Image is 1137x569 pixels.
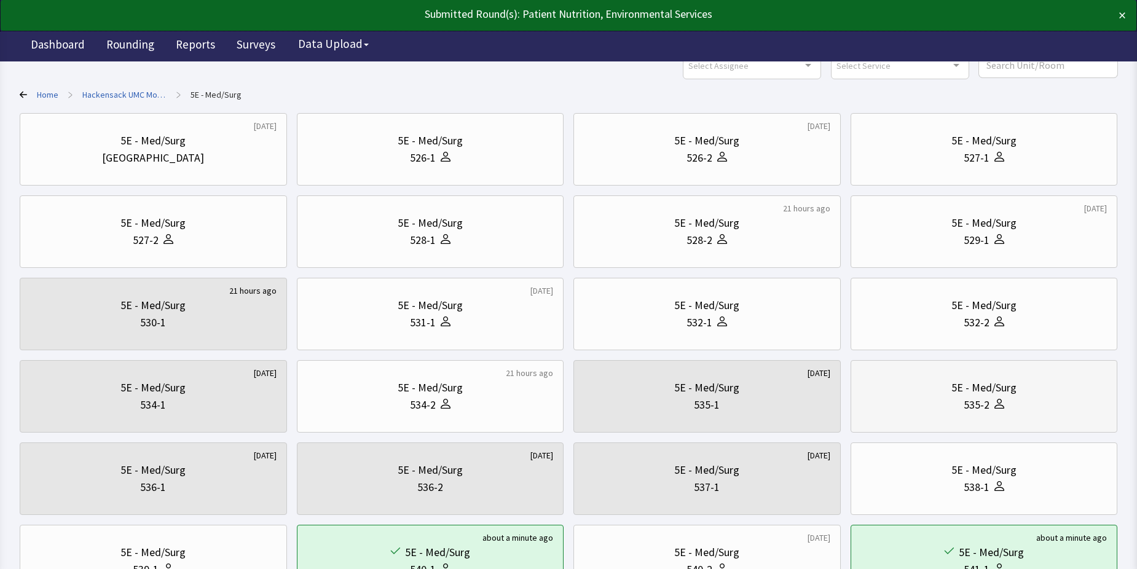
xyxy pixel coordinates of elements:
[808,449,830,461] div: [DATE]
[140,396,166,414] div: 534-1
[951,132,1017,149] div: 5E - Med/Surg
[979,53,1117,77] input: Search Unit/Room
[964,396,989,414] div: 535-2
[417,479,443,496] div: 536-2
[254,367,277,379] div: [DATE]
[254,449,277,461] div: [DATE]
[405,544,470,561] div: 5E - Med/Surg
[1084,202,1107,214] div: [DATE]
[410,232,436,249] div: 528-1
[964,149,989,167] div: 527-1
[687,149,712,167] div: 526-2
[951,297,1017,314] div: 5E - Med/Surg
[687,314,712,331] div: 532-1
[191,88,242,101] a: 5E - Med/Surg
[482,532,553,544] div: about a minute ago
[120,461,186,479] div: 5E - Med/Surg
[1036,532,1107,544] div: about a minute ago
[410,314,436,331] div: 531-1
[674,544,739,561] div: 5E - Med/Surg
[1119,6,1126,25] button: ×
[951,214,1017,232] div: 5E - Med/Surg
[133,232,159,249] div: 527-2
[398,214,463,232] div: 5E - Med/Surg
[783,202,830,214] div: 21 hours ago
[120,544,186,561] div: 5E - Med/Surg
[140,314,166,331] div: 530-1
[959,544,1024,561] div: 5E - Med/Surg
[836,58,891,73] span: Select Service
[229,284,277,297] div: 21 hours ago
[254,120,277,132] div: [DATE]
[167,31,224,61] a: Reports
[808,120,830,132] div: [DATE]
[398,297,463,314] div: 5E - Med/Surg
[68,82,73,107] span: >
[964,314,989,331] div: 532-2
[951,379,1017,396] div: 5E - Med/Surg
[398,132,463,149] div: 5E - Med/Surg
[808,367,830,379] div: [DATE]
[674,214,739,232] div: 5E - Med/Surg
[120,297,186,314] div: 5E - Med/Surg
[674,379,739,396] div: 5E - Med/Surg
[398,379,463,396] div: 5E - Med/Surg
[22,31,94,61] a: Dashboard
[291,33,376,55] button: Data Upload
[530,284,553,297] div: [DATE]
[37,88,58,101] a: Home
[964,232,989,249] div: 529-1
[176,82,181,107] span: >
[140,479,166,496] div: 536-1
[687,232,712,249] div: 528-2
[674,297,739,314] div: 5E - Med/Surg
[674,132,739,149] div: 5E - Med/Surg
[530,449,553,461] div: [DATE]
[694,396,720,414] div: 535-1
[694,479,720,496] div: 537-1
[688,58,749,73] span: Select Assignee
[11,6,1015,23] div: Submitted Round(s): Patient Nutrition, Environmental Services
[120,214,186,232] div: 5E - Med/Surg
[964,479,989,496] div: 538-1
[951,461,1017,479] div: 5E - Med/Surg
[808,532,830,544] div: [DATE]
[506,367,553,379] div: 21 hours ago
[410,149,436,167] div: 526-1
[227,31,285,61] a: Surveys
[102,149,204,167] div: [GEOGRAPHIC_DATA]
[674,461,739,479] div: 5E - Med/Surg
[97,31,163,61] a: Rounding
[120,379,186,396] div: 5E - Med/Surg
[120,132,186,149] div: 5E - Med/Surg
[398,461,463,479] div: 5E - Med/Surg
[82,88,167,101] a: Hackensack UMC Mountainside
[410,396,436,414] div: 534-2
